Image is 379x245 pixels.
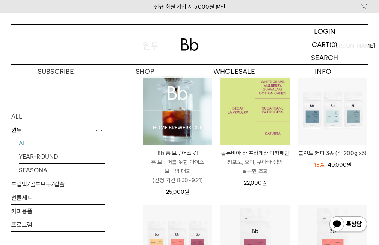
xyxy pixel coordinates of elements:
[329,216,368,234] img: 카카오톡 채널 1:1 채팅 버튼
[11,123,105,137] p: 원두
[143,76,212,145] img: Bb 홈 브루어스 컵
[11,218,105,231] a: 프로그램
[220,76,290,145] a: 콜롬비아 라 프라데라 디카페인
[19,163,105,177] a: SEASONAL
[311,51,338,64] p: SEARCH
[220,149,290,158] p: 콜롬비아 라 프라데라 디카페인
[220,158,290,176] p: 청포도, 오디, 구아바 잼의 달콤한 조화
[184,189,189,195] span: 원
[279,65,368,78] p: INFO
[19,136,105,149] a: ALL
[100,65,189,78] a: SHOP
[329,38,337,51] p: (0)
[19,150,105,163] a: YEAR-ROUND
[281,38,368,51] a: CART (0)
[11,177,105,190] a: 드립백/콜드브루/캡슐
[262,180,267,186] span: 원
[298,149,367,158] a: 블렌드 커피 3종 (각 200g x3)
[281,25,368,38] a: LOGIN
[181,38,199,51] img: 로고
[347,161,352,168] span: 원
[154,3,225,10] a: 신규 회원 가입 시 3,000원 할인
[11,110,105,123] a: ALL
[143,149,212,185] a: Bb 홈 브루어스 컵 홈 브루어를 위한 아이스 브루잉 대회(신청 기간 8.30~9.21)
[244,180,267,186] span: 22,000
[143,158,212,185] p: 홈 브루어를 위한 아이스 브루잉 대회 (신청 기간 8.30~9.21)
[328,161,352,168] span: 40,000
[11,65,100,78] a: SUBSCRIBE
[298,76,367,145] img: 블렌드 커피 3종 (각 200g x3)
[220,76,290,145] img: 1000001187_add2_054.jpg
[11,204,105,218] a: 커피용품
[166,189,189,195] span: 25,000
[220,149,290,176] a: 콜롬비아 라 프라데라 디카페인 청포도, 오디, 구아바 잼의 달콤한 조화
[312,38,329,51] p: CART
[190,65,279,78] p: WHOLESALE
[314,25,335,38] p: LOGIN
[11,191,105,204] a: 선물세트
[314,160,324,169] div: 18%
[143,149,212,158] p: Bb 홈 브루어스 컵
